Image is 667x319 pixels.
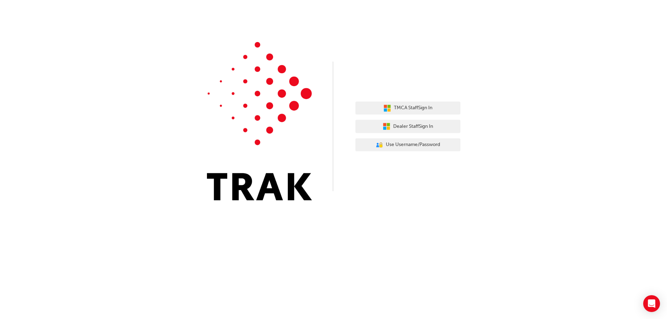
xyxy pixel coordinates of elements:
span: Dealer Staff Sign In [393,123,433,131]
button: Use Username/Password [355,138,460,152]
img: Trak [207,42,312,200]
div: Open Intercom Messenger [643,295,660,312]
span: Use Username/Password [386,141,440,149]
span: TMCA Staff Sign In [394,104,432,112]
button: TMCA StaffSign In [355,102,460,115]
button: Dealer StaffSign In [355,120,460,133]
